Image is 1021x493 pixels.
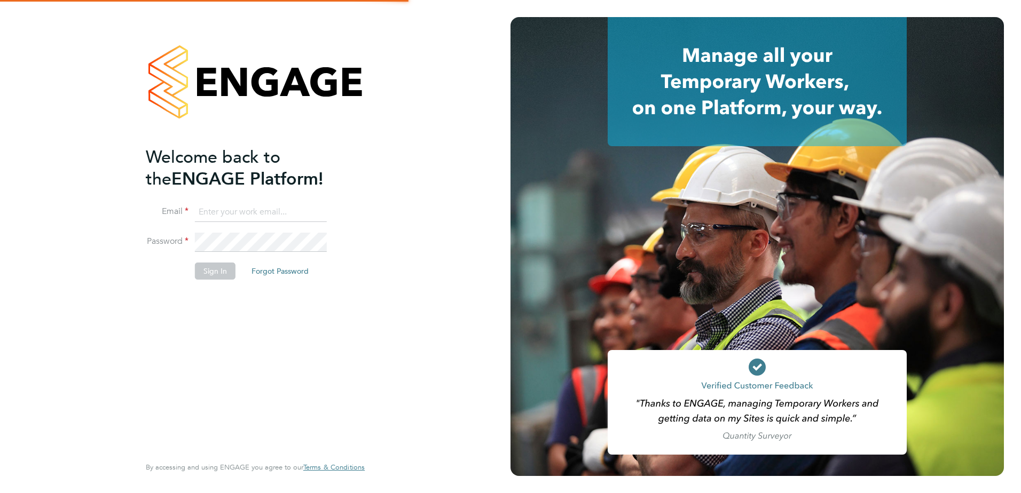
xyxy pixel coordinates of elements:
[195,203,327,222] input: Enter your work email...
[303,463,365,472] a: Terms & Conditions
[146,147,280,189] span: Welcome back to the
[146,236,189,247] label: Password
[146,463,365,472] span: By accessing and using ENGAGE you agree to our
[146,146,354,190] h2: ENGAGE Platform!
[195,263,235,280] button: Sign In
[243,263,317,280] button: Forgot Password
[146,206,189,217] label: Email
